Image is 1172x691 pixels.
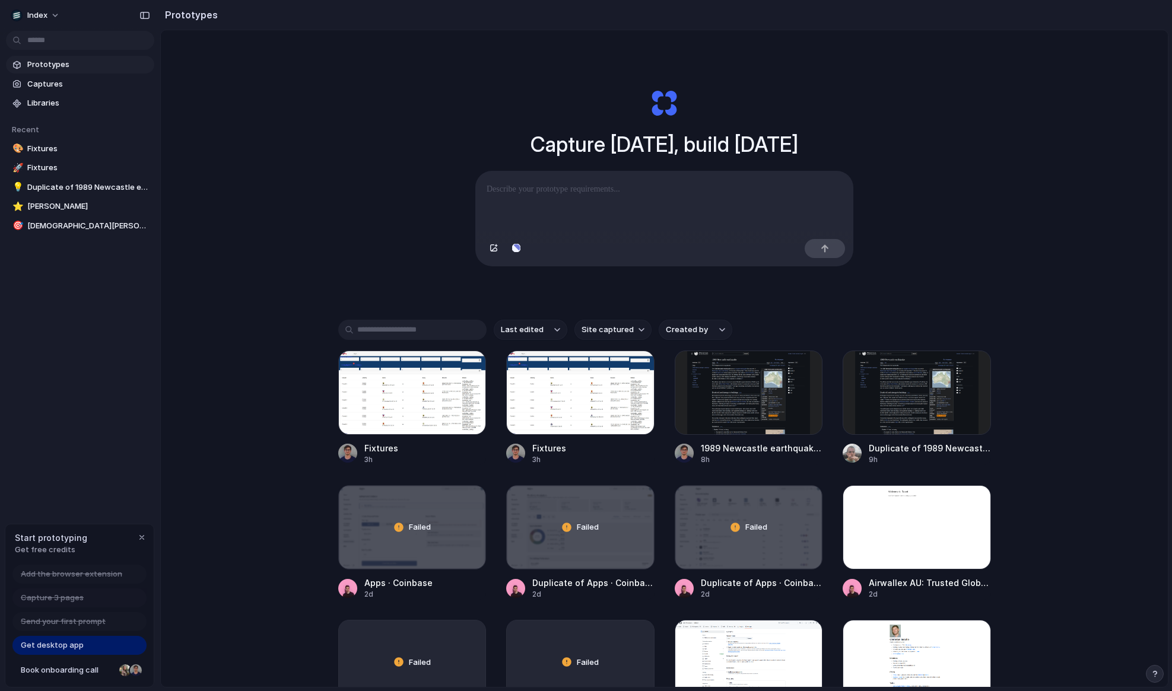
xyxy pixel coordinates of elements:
span: [DEMOGRAPHIC_DATA][PERSON_NAME] [27,220,150,232]
a: 1989 Newcastle earthquake - Wikipedia1989 Newcastle earthquake - Wikipedia8h [675,351,823,465]
button: Last edited [494,320,567,340]
div: 🚀 [12,161,21,175]
div: 2d [364,589,433,600]
span: Book onboarding call [21,664,115,676]
div: Duplicate of Apps · Coinbase [532,577,655,589]
span: Get desktop app [21,639,84,651]
div: ⭐ [12,200,21,214]
span: Failed [409,657,431,668]
span: Libraries [27,97,150,109]
div: Duplicate of 1989 Newcastle earthquake - Wikipedia [869,442,991,454]
h2: Prototypes [160,8,218,22]
span: [PERSON_NAME] [27,200,150,212]
a: FixturesFixtures3h [338,351,487,465]
span: Send your first prompt [21,616,106,628]
button: 💡 [11,181,23,193]
a: 🚀Fixtures [6,159,154,177]
span: Duplicate of 1989 Newcastle earthquake - Wikipedia [27,181,150,193]
span: Captures [27,78,150,90]
a: Get desktop app [12,636,147,655]
button: Site captured [574,320,652,340]
h1: Capture [DATE], build [DATE] [531,129,798,160]
div: Fixtures [532,442,566,454]
span: Last edited [501,324,544,336]
a: Apps · CoinbaseFailedApps · Coinbase2d [338,485,487,600]
a: Duplicate of 1989 Newcastle earthquake - WikipediaDuplicate of 1989 Newcastle earthquake - Wikipe... [843,351,991,465]
span: Failed [745,521,767,533]
div: 2d [869,589,991,600]
a: 🎨Fixtures [6,140,154,158]
div: 1989 Newcastle earthquake - Wikipedia [701,442,823,454]
a: Duplicate of Apps · CoinbaseFailedDuplicate of Apps · Coinbase2d [506,485,655,600]
button: ⭐ [11,200,23,212]
div: Fixtures [364,442,398,454]
button: 🎨 [11,143,23,155]
a: Captures [6,75,154,93]
span: Failed [577,521,599,533]
div: Apps · Coinbase [364,577,433,589]
span: Get free credits [15,544,87,556]
span: Site captured [582,324,634,336]
span: Prototypes [27,59,150,71]
span: Failed [577,657,599,668]
a: Duplicate of Apps · CoinbaseFailedDuplicate of Apps · Coinbase2d [675,485,823,600]
a: ⭐[PERSON_NAME] [6,198,154,215]
a: 🎯[DEMOGRAPHIC_DATA][PERSON_NAME] [6,217,154,235]
div: 2d [532,589,655,600]
div: 9h [869,454,991,465]
span: Recent [12,125,39,134]
span: Add the browser extension [21,568,122,580]
div: 3h [364,454,398,465]
div: Airwallex AU: Trusted Global Payments & Financial Platform [869,577,991,589]
span: Failed [409,521,431,533]
div: Nicole Kubica [118,663,132,677]
button: 🚀 [11,162,23,174]
div: 🎨 [12,142,21,155]
div: 3h [532,454,566,465]
a: Libraries [6,94,154,112]
div: 🎯 [12,219,21,233]
a: Prototypes [6,56,154,74]
a: FixturesFixtures3h [506,351,655,465]
a: 💡Duplicate of 1989 Newcastle earthquake - Wikipedia [6,179,154,196]
div: Christian Iacullo [129,663,143,677]
div: 💡 [12,180,21,194]
button: Index [6,6,66,25]
span: Fixtures [27,162,150,174]
span: Created by [666,324,708,336]
button: Created by [659,320,732,340]
span: Capture 3 pages [21,592,84,604]
span: Fixtures [27,143,150,155]
div: 8h [701,454,823,465]
div: 2d [701,589,823,600]
span: Start prototyping [15,531,87,544]
span: Index [27,9,47,21]
div: Duplicate of Apps · Coinbase [701,577,823,589]
button: 🎯 [11,220,23,232]
a: Book onboarding call [12,661,147,680]
a: Airwallex AU: Trusted Global Payments & Financial PlatformAirwallex AU: Trusted Global Payments &... [843,485,991,600]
